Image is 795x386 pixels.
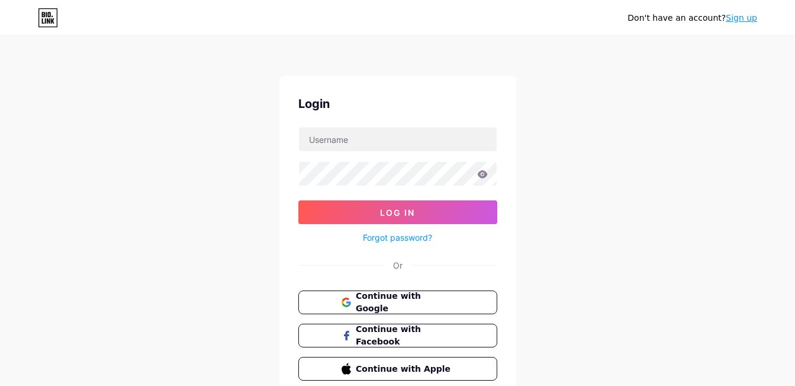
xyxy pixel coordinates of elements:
[726,13,757,23] a: Sign up
[299,127,497,151] input: Username
[356,290,453,315] span: Continue with Google
[380,208,415,218] span: Log In
[298,291,497,314] button: Continue with Google
[627,12,757,24] div: Don't have an account?
[298,324,497,347] button: Continue with Facebook
[363,231,432,244] a: Forgot password?
[393,259,403,272] div: Or
[356,323,453,348] span: Continue with Facebook
[298,357,497,381] button: Continue with Apple
[298,200,497,224] button: Log In
[298,95,497,113] div: Login
[356,363,453,375] span: Continue with Apple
